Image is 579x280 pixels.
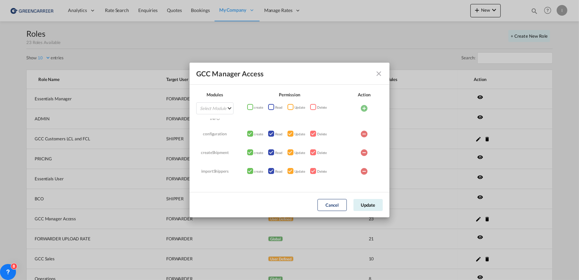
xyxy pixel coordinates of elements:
span: Update [294,168,305,175]
div: importShippers [196,165,234,178]
span: Read [275,131,283,137]
md-icon: icon-minus-circle [360,130,368,138]
span: Update [294,149,305,156]
span: Read [275,168,283,175]
span: create [254,131,263,137]
div: importUsers [196,183,234,197]
md-icon: icon-minus-circle [360,167,368,175]
div: configuration [196,127,234,141]
div: Permission [234,91,345,98]
button: Update [353,199,383,211]
md-dialog: ModulesPermissionActionSelect ModuleAgentsAIRAudit TrailBanner ... [190,63,389,217]
span: create [254,168,263,175]
span: Delete [317,168,327,175]
md-icon: icon-plus-circle [360,104,368,112]
md-icon: icon-close fg-AAA8AD [375,70,383,78]
span: Read [275,104,283,111]
div: Action [345,91,383,98]
span: Update [294,104,305,111]
span: Delete [317,131,327,137]
md-select: Select Module [196,102,234,114]
span: Update [294,131,305,137]
span: create [254,104,263,111]
button: Cancel [317,199,347,211]
div: Modules [196,91,234,98]
div: GCC Manager Access [196,69,264,78]
span: create [254,149,263,156]
span: Delete [317,104,327,111]
button: icon-close fg-AAA8AD [372,67,385,80]
md-icon: icon-minus-circle [360,149,368,157]
div: createShipment [196,146,234,159]
span: Read [275,149,283,156]
span: Delete [317,149,327,156]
